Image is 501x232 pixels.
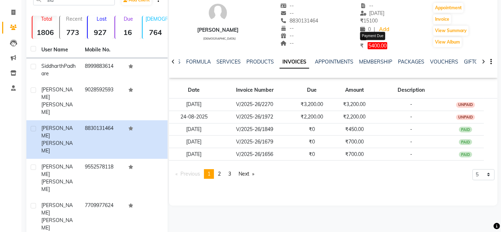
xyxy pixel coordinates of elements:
[219,148,291,161] td: V/2025-26/1656
[433,3,464,13] button: Appointment
[60,28,85,37] strong: 773
[433,14,451,24] button: Invoice
[219,123,291,136] td: V/2025-26/1849
[398,59,424,65] a: PACKAGES
[41,125,73,139] span: [PERSON_NAME]
[410,151,412,157] span: -
[459,127,472,132] div: PAID
[291,136,333,148] td: ₹0
[291,111,333,123] td: ₹2,200.00
[208,171,210,177] span: 1
[280,56,309,69] a: INVOICES
[143,28,168,37] strong: 764
[281,32,294,39] span: --
[41,140,73,154] span: [PERSON_NAME]
[186,59,211,65] a: FORMULA
[81,159,124,197] td: 9552578118
[410,101,412,107] span: -
[41,202,73,216] span: [PERSON_NAME]
[368,42,387,49] span: 5400.00
[315,59,353,65] a: APPOINTMENTS
[88,28,113,37] strong: 927
[333,123,375,136] td: ₹450.00
[197,26,239,34] div: [PERSON_NAME]
[291,98,333,111] td: ₹3,200.00
[333,82,375,99] th: Amount
[35,16,58,22] p: Total
[41,217,73,231] span: [PERSON_NAME]
[203,37,236,40] span: [DEMOGRAPHIC_DATA]
[172,169,258,179] nav: Pagination
[41,63,64,69] span: Siddharth
[333,98,375,111] td: ₹3,200.00
[81,58,124,82] td: 8999883614
[218,171,221,177] span: 2
[228,171,231,177] span: 3
[410,138,412,145] span: -
[456,102,475,108] div: UNPAID
[291,82,333,99] th: Due
[219,98,291,111] td: V/2025-26/2270
[360,42,363,49] span: ₹
[333,111,375,123] td: ₹2,200.00
[360,2,374,9] span: --
[216,59,241,65] a: SERVICES
[360,10,385,16] span: [DATE]
[410,114,412,120] span: -
[360,32,385,40] div: Payment Due
[333,148,375,161] td: ₹700.00
[219,111,291,123] td: V/2025-26/1972
[91,16,113,22] p: Lost
[360,26,371,32] span: 0
[360,17,378,24] span: 15100
[433,37,462,47] button: View Album
[430,59,458,65] a: VOUCHERS
[281,10,294,16] span: --
[180,171,200,177] span: Previous
[235,169,258,179] a: Next
[169,136,219,148] td: [DATE]
[291,148,333,161] td: ₹0
[81,82,124,120] td: 9028592593
[246,59,274,65] a: PRODUCTS
[360,17,363,24] span: ₹
[81,120,124,159] td: 8830131464
[410,126,412,132] span: -
[459,152,472,157] div: PAID
[145,16,168,22] p: [DEMOGRAPHIC_DATA]
[32,28,58,37] strong: 1806
[207,2,229,24] img: avatar
[464,59,492,65] a: GIFTCARDS
[41,101,73,115] span: [PERSON_NAME]
[41,163,73,177] span: [PERSON_NAME]
[374,26,375,33] span: |
[169,82,219,99] th: Date
[37,42,81,58] th: User Name
[375,82,447,99] th: Description
[333,136,375,148] td: ₹700.00
[41,178,73,192] span: [PERSON_NAME]
[459,139,472,145] div: PAID
[281,25,294,31] span: --
[81,42,124,58] th: Mobile No.
[169,123,219,136] td: [DATE]
[41,86,73,100] span: [PERSON_NAME]
[281,2,294,9] span: --
[169,98,219,111] td: [DATE]
[281,17,318,24] span: 8830131464
[281,40,294,46] span: --
[115,28,140,37] strong: 16
[378,25,390,35] a: Add
[219,136,291,148] td: V/2025-26/1679
[169,148,219,161] td: [DATE]
[433,26,469,36] button: View Summary
[359,59,392,65] a: MEMBERSHIP
[117,16,140,22] p: Due
[169,111,219,123] td: 24-08-2025
[291,123,333,136] td: ₹0
[63,16,85,22] p: Recent
[456,115,475,120] div: UNPAID
[219,82,291,99] th: Invoice Number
